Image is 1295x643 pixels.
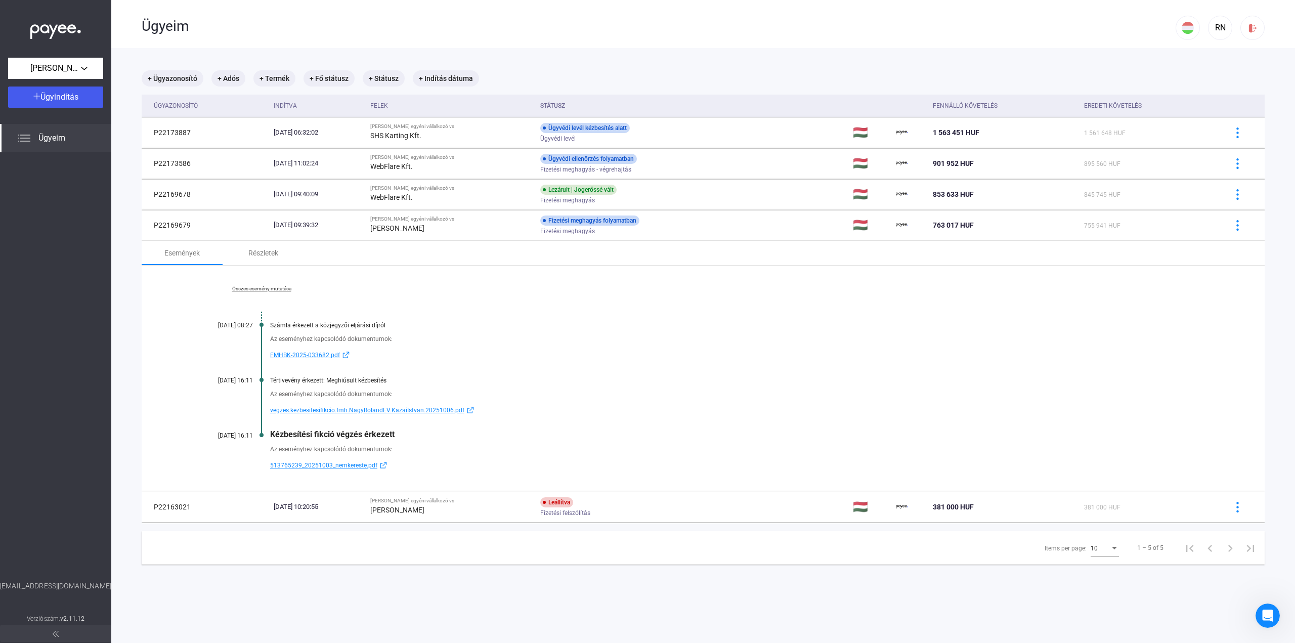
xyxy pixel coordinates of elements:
[45,135,186,164] div: Illetve a P22173586 üggyel kapcsolatban 10 nap alatt nem tud megindulni a végrehajtás?
[270,404,1214,416] a: vegzes.kezbesitesifikcio.fmh.NagyRolandEV.KazaiIstvan.20251006.pdfexternal-link-blue
[1084,191,1120,198] span: 845 745 HUF
[36,172,194,213] div: P22169679 ezzel kapcsolatban is automatiksuan már kézbesítettnek kellene lennie elvileg.
[1200,538,1220,558] button: Previous page
[1091,542,1119,554] mat-select: Items per page:
[8,172,194,226] div: Roland szerint…
[540,507,590,519] span: Fizetési felszólítás
[933,221,974,229] span: 763 017 HUF
[7,7,26,26] button: go back
[164,247,200,259] div: Események
[370,506,424,514] strong: [PERSON_NAME]
[270,389,1214,399] div: Az eseményhez kapcsolódó dokumentumok:
[896,126,908,139] img: payee-logo
[896,219,908,231] img: payee-logo
[32,331,40,339] button: Emojiválasztó
[340,351,352,359] img: external-link-blue
[933,503,974,511] span: 381 000 HUF
[270,322,1214,329] div: Számla érkezett a közjegyzői eljárási díjról
[270,334,1214,344] div: Az eseményhez kapcsolódó dokumentumok:
[274,502,363,512] div: [DATE] 10:20:55
[536,95,849,117] th: Státusz
[849,210,892,240] td: 🇭🇺
[1084,504,1120,511] span: 381 000 HUF
[274,158,363,168] div: [DATE] 11:02:24
[270,349,340,361] span: FMHBK-2025-033682.pdf
[40,92,78,102] span: Ügyindítás
[370,100,532,112] div: Felek
[1232,158,1243,169] img: more-blue
[370,216,532,222] div: [PERSON_NAME] egyéni vállalkozó vs
[8,87,103,108] button: Ügyindítás
[1232,502,1243,512] img: more-blue
[8,85,194,128] div: Roland szerint…
[49,4,157,20] h1: Payee | Modern követeléskezelés
[540,133,576,145] span: Ügyvédi levél
[896,157,908,169] img: payee-logo
[274,100,363,112] div: Indítva
[1208,16,1232,40] button: RN
[1220,538,1240,558] button: Next page
[933,159,974,167] span: 901 952 HUF
[248,247,278,259] div: Részletek
[849,117,892,148] td: 🇭🇺
[1212,22,1229,34] div: RN
[896,501,908,513] img: payee-logo
[1084,100,1142,112] div: Eredeti követelés
[370,162,413,170] strong: WebFlare Kft.
[540,154,637,164] div: Ügyvédi ellenőrzés folyamatban
[1232,189,1243,200] img: more-blue
[8,128,194,172] div: Roland szerint…
[1247,23,1258,33] img: logout-red
[270,377,1214,384] div: Tértivevény érkezett: Meghiúsult kézbesítés
[270,444,1214,454] div: Az eseményhez kapcsolódó dokumentumok:
[1227,215,1248,236] button: more-blue
[45,178,186,207] div: P22169679 ezzel kapcsolatban is automatiksuan már kézbesítettnek kellene lennie elvileg.
[18,132,30,144] img: list.svg
[30,62,81,74] span: [PERSON_NAME] egyéni vállalkozó
[540,163,631,176] span: Fizetési meghagyás - végrehajtás
[896,188,908,200] img: payee-logo
[142,70,203,87] mat-chip: + Ügyazonosító
[142,117,270,148] td: P22173887
[1227,153,1248,174] button: more-blue
[849,492,892,522] td: 🇭🇺
[933,190,974,198] span: 853 633 HUF
[142,210,270,240] td: P22169679
[53,631,59,637] img: arrow-double-left-grey.svg
[1084,160,1120,167] span: 895 560 HUF
[192,322,253,329] div: [DATE] 08:27
[270,459,1214,471] a: 513765239_20251003_nemkereste.pdfexternal-link-blue
[274,220,363,230] div: [DATE] 09:39:32
[270,430,1214,439] div: Kézbesítési fikció végzés érkezett
[36,85,194,127] div: Üdvözlöm! A P22173887 üggyel kapcsolatban ment már ki ügyvédi levél?
[158,7,178,26] button: Főoldal
[211,70,245,87] mat-chip: + Adós
[38,132,65,144] span: Ügyeim
[253,70,295,87] mat-chip: + Termék
[933,100,1076,112] div: Fennálló követelés
[1240,538,1261,558] button: Last page
[933,128,979,137] span: 1 563 451 HUF
[540,497,573,507] div: Leállítva
[1232,220,1243,231] img: more-blue
[1176,16,1200,40] button: HU
[849,148,892,179] td: 🇭🇺
[370,498,532,504] div: [PERSON_NAME] egyéni vállalkozó vs
[540,194,595,206] span: Fizetési meghagyás
[1091,545,1098,552] span: 10
[270,349,1214,361] a: FMHBK-2025-033682.pdfexternal-link-blue
[540,216,639,226] div: Fizetési meghagyás folyamatban
[48,331,56,339] button: GIF-választó
[45,92,186,121] div: Üdvözlöm! A P22173887 üggyel kapcsolatban ment már ki ügyvédi levél?
[33,93,40,100] img: plus-white.svg
[1084,130,1126,137] span: 1 561 648 HUF
[464,406,477,414] img: external-link-blue
[1137,542,1163,554] div: 1 – 5 of 5
[363,70,405,87] mat-chip: + Státusz
[849,179,892,209] td: 🇭🇺
[377,461,390,469] img: external-link-blue
[1227,184,1248,205] button: more-blue
[1256,604,1280,628] iframe: Intercom live chat
[174,327,190,344] button: Üzenet küldése…
[154,100,266,112] div: Ügyazonosító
